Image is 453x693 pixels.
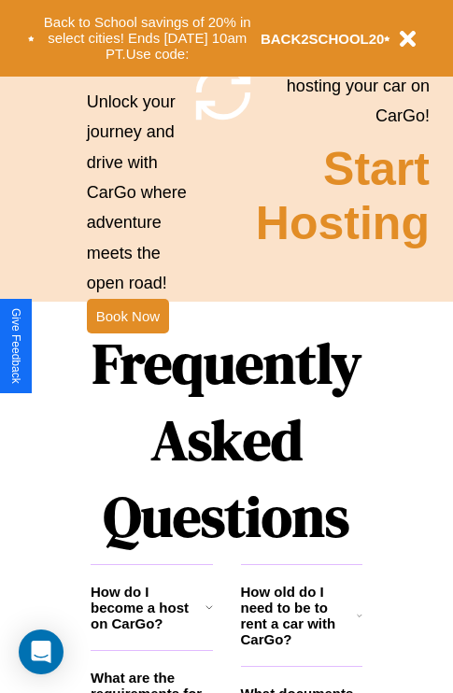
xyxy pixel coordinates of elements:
[241,584,358,647] h3: How old do I need to be to rent a car with CarGo?
[91,316,362,564] h1: Frequently Asked Questions
[9,308,22,384] div: Give Feedback
[261,31,385,47] b: BACK2SCHOOL20
[19,629,64,674] div: Open Intercom Messenger
[87,87,191,299] p: Unlock your journey and drive with CarGo where adventure meets the open road!
[35,9,261,67] button: Back to School savings of 20% in select cities! Ends [DATE] 10am PT.Use code:
[87,299,169,333] button: Book Now
[256,142,430,250] h2: Start Hosting
[91,584,205,631] h3: How do I become a host on CarGo?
